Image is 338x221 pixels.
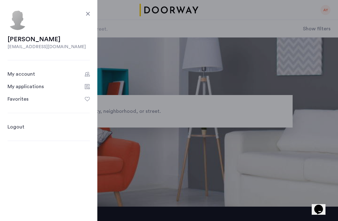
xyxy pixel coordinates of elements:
[8,10,28,30] img: user
[8,123,24,131] a: Logout
[8,70,90,78] a: Account
[8,83,44,90] div: My applications
[8,95,90,103] a: Favorites
[8,35,90,44] div: [PERSON_NAME]
[8,70,35,78] div: My account
[312,196,332,215] iframe: chat widget
[8,44,90,50] div: [EMAIL_ADDRESS][DOMAIN_NAME]
[8,95,28,103] div: Favorites
[8,83,90,90] a: Applications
